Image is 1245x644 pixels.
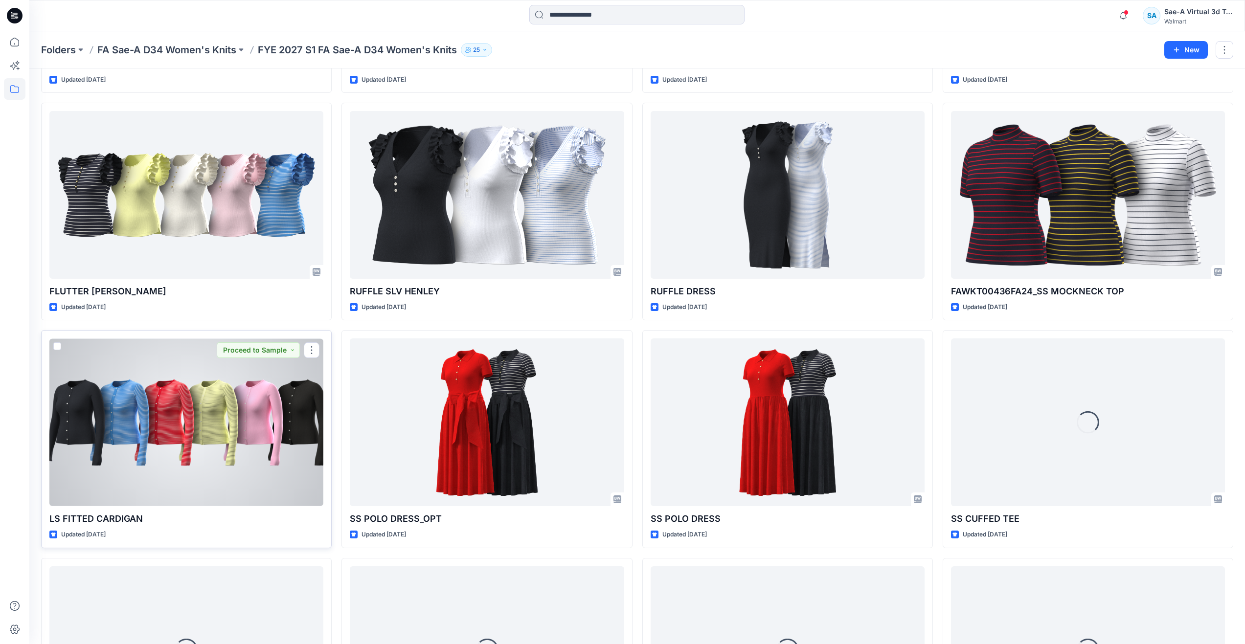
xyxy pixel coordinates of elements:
[97,43,236,57] a: FA Sae-A D34 Women's Knits
[651,512,925,526] p: SS POLO DRESS
[951,285,1225,298] p: FAWKT00436FA24_SS MOCKNECK TOP
[662,530,707,540] p: Updated [DATE]
[350,285,624,298] p: RUFFLE SLV HENLEY
[362,530,406,540] p: Updated [DATE]
[1143,7,1160,24] div: SA
[473,44,480,55] p: 25
[61,75,106,85] p: Updated [DATE]
[350,338,624,506] a: SS POLO DRESS_OPT
[61,302,106,312] p: Updated [DATE]
[350,111,624,279] a: RUFFLE SLV HENLEY
[49,285,323,298] p: FLUTTER [PERSON_NAME]
[1164,41,1208,59] button: New
[61,530,106,540] p: Updated [DATE]
[963,75,1007,85] p: Updated [DATE]
[951,111,1225,279] a: FAWKT00436FA24_SS MOCKNECK TOP
[41,43,76,57] a: Folders
[362,75,406,85] p: Updated [DATE]
[963,302,1007,312] p: Updated [DATE]
[49,111,323,279] a: FLUTTER MIXY HENLEY
[662,302,707,312] p: Updated [DATE]
[951,512,1225,526] p: SS CUFFED TEE
[651,338,925,506] a: SS POLO DRESS
[461,43,492,57] button: 25
[1164,6,1233,18] div: Sae-A Virtual 3d Team
[350,512,624,526] p: SS POLO DRESS_OPT
[662,75,707,85] p: Updated [DATE]
[49,338,323,506] a: LS FITTED CARDIGAN
[651,111,925,279] a: RUFFLE DRESS
[362,302,406,312] p: Updated [DATE]
[963,530,1007,540] p: Updated [DATE]
[651,285,925,298] p: RUFFLE DRESS
[49,512,323,526] p: LS FITTED CARDIGAN
[258,43,457,57] p: FYE 2027 S1 FA Sae-A D34 Women's Knits
[1164,18,1233,25] div: Walmart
